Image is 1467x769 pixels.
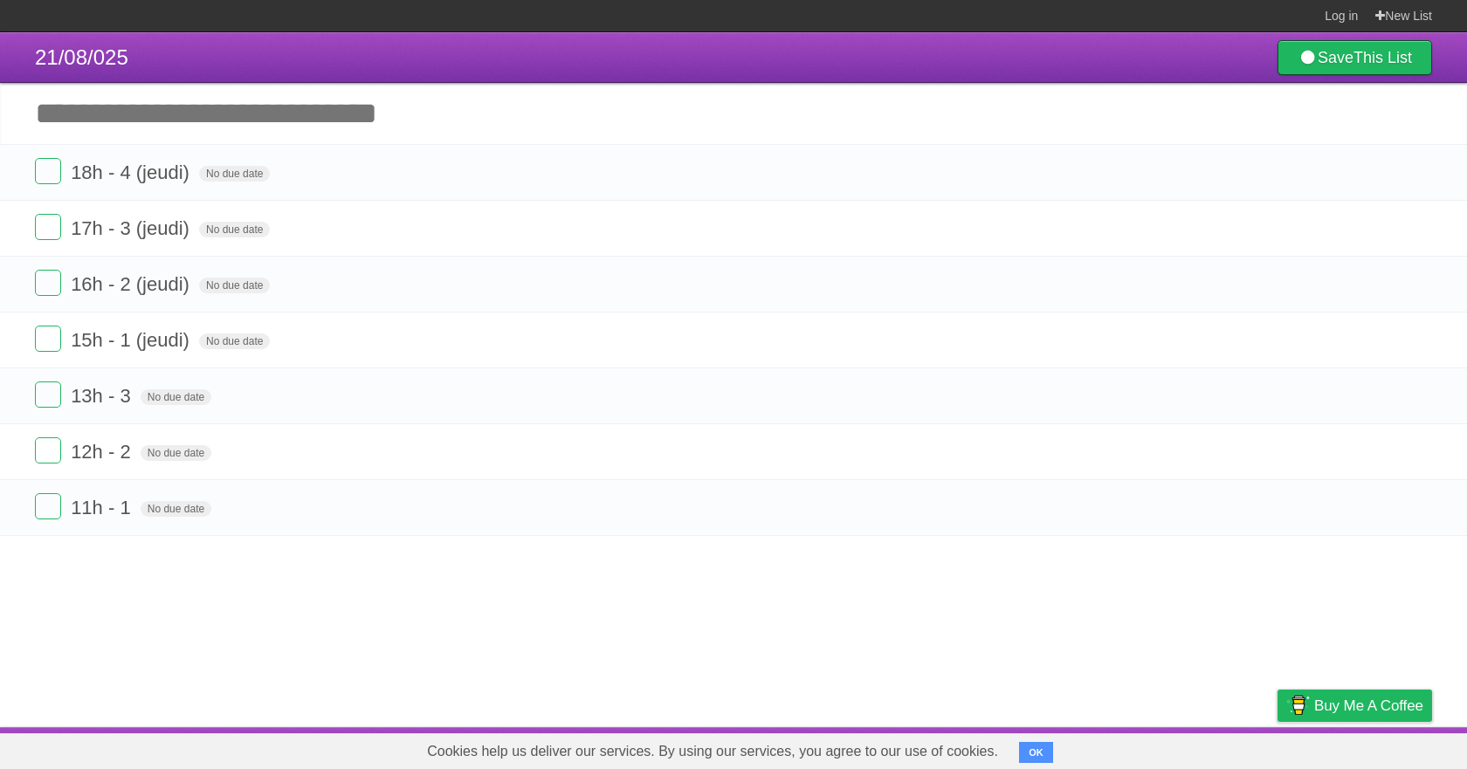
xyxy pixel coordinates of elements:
[199,222,270,237] span: No due date
[141,501,211,517] span: No due date
[410,734,1016,769] span: Cookies help us deliver our services. By using our services, you agree to our use of cookies.
[199,166,270,182] span: No due date
[141,389,211,405] span: No due date
[1278,690,1432,722] a: Buy me a coffee
[1286,690,1310,720] img: Buy me a coffee
[199,333,270,349] span: No due date
[71,161,194,183] span: 18h - 4 (jeudi)
[35,437,61,463] label: Done
[35,158,61,184] label: Done
[1045,731,1082,765] a: About
[35,326,61,352] label: Done
[141,445,211,461] span: No due date
[1195,731,1234,765] a: Terms
[1353,49,1412,66] b: This List
[71,385,135,407] span: 13h - 3
[35,45,128,69] span: 21/08/025
[1255,731,1300,765] a: Privacy
[1314,690,1423,721] span: Buy me a coffee
[1278,40,1432,75] a: SaveThis List
[71,273,194,295] span: 16h - 2 (jeudi)
[71,217,194,239] span: 17h - 3 (jeudi)
[71,497,135,518] span: 11h - 1
[71,441,135,463] span: 12h - 2
[35,214,61,240] label: Done
[35,270,61,296] label: Done
[199,278,270,293] span: No due date
[1019,742,1053,763] button: OK
[71,329,194,351] span: 15h - 1 (jeudi)
[35,493,61,519] label: Done
[1322,731,1432,765] a: Suggest a feature
[1103,731,1174,765] a: Developers
[35,381,61,408] label: Done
